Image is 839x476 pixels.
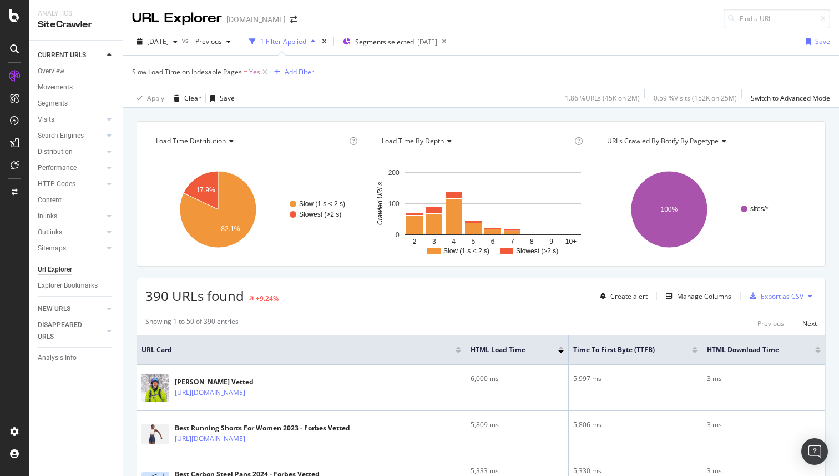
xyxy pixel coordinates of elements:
text: 100% [661,206,678,213]
button: Save [801,33,830,51]
a: NEW URLS [38,303,104,315]
h4: Load Time Distribution [154,132,347,150]
text: 8 [530,238,534,245]
div: NEW URLS [38,303,70,315]
div: Analysis Info [38,352,77,364]
text: Slow (1 s < 2 s) [443,247,489,255]
img: main image [141,374,169,402]
text: 100 [388,200,399,208]
button: [DATE] [132,33,182,51]
text: Slowest (>2 s) [516,247,558,255]
h4: URLs Crawled By Botify By pagetype [605,132,807,150]
a: Visits [38,114,104,126]
button: Previous [757,317,784,330]
button: Save [206,89,235,107]
span: HTML Load Time [471,345,542,355]
div: times [320,36,329,47]
a: Url Explorer [38,264,115,275]
a: Content [38,194,115,206]
div: Distribution [38,146,73,158]
span: URLs Crawled By Botify By pagetype [607,136,719,146]
div: 0.59 % Visits ( 152K on 25M ) [654,93,737,103]
button: Segments selected[DATE] [338,33,437,51]
div: 3 ms [707,374,821,384]
text: 2 [412,238,416,245]
button: Manage Columns [661,289,731,303]
text: 5 [471,238,475,245]
text: Slowest (>2 s) [299,211,341,218]
div: 3 ms [707,466,821,476]
div: Previous [757,319,784,328]
div: Create alert [610,292,648,301]
text: 17.9% [196,186,215,194]
div: Search Engines [38,130,84,142]
div: 5,330 ms [573,466,698,476]
span: Load Time by Depth [382,136,444,146]
div: Manage Columns [677,292,731,301]
span: Slow Load Time on Indexable Pages [132,67,242,77]
text: 0 [396,231,400,239]
button: Previous [191,33,235,51]
text: sites/* [750,205,769,213]
div: SiteCrawler [38,18,114,31]
button: Switch to Advanced Mode [746,89,830,107]
a: Sitemaps [38,243,104,254]
button: Add Filter [270,66,314,79]
button: Next [802,317,817,330]
span: 390 URLs found [145,287,244,305]
div: 5,997 ms [573,374,698,384]
text: 6 [491,238,494,245]
div: Analytics [38,9,114,18]
a: [URL][DOMAIN_NAME] [175,387,245,398]
div: Overview [38,66,64,77]
button: 1 Filter Applied [245,33,320,51]
div: Save [220,93,235,103]
div: Movements [38,82,73,93]
span: = [244,67,247,77]
div: Switch to Advanced Mode [751,93,830,103]
div: Save [815,37,830,46]
text: 82.1% [221,225,240,233]
span: Segments selected [355,37,414,47]
div: Url Explorer [38,264,72,275]
div: 6,000 ms [471,374,564,384]
button: Clear [169,89,201,107]
span: Time To First Byte (TTFB) [573,345,676,355]
div: Export as CSV [761,292,803,301]
a: Analysis Info [38,352,115,364]
div: Next [802,319,817,328]
div: Inlinks [38,211,57,222]
div: Performance [38,162,77,174]
a: Distribution [38,146,104,158]
text: 10+ [565,238,576,245]
div: [DATE] [417,37,437,47]
a: Overview [38,66,115,77]
h4: Load Time Performance by Depth [380,132,573,150]
div: 5,809 ms [471,420,564,430]
div: CURRENT URLS [38,49,86,61]
div: Segments [38,98,68,109]
div: A chart. [145,161,366,258]
div: A chart. [371,161,592,258]
div: DISAPPEARED URLS [38,319,94,343]
text: 3 [432,238,436,245]
text: 4 [452,238,456,245]
text: Crawled URLs [376,182,383,225]
span: vs [182,36,191,45]
svg: A chart. [597,161,817,258]
span: URL Card [141,345,453,355]
button: Apply [132,89,164,107]
a: Inlinks [38,211,104,222]
span: 2025 Sep. 13th [147,37,169,46]
img: main image [141,424,169,445]
a: Segments [38,98,115,109]
button: Create alert [595,287,648,305]
span: HTML Download Time [707,345,798,355]
a: Performance [38,162,104,174]
a: Explorer Bookmarks [38,280,115,292]
button: Export as CSV [745,287,803,305]
div: Visits [38,114,54,126]
div: 5,806 ms [573,420,698,430]
div: [DOMAIN_NAME] [226,14,286,25]
div: Sitemaps [38,243,66,254]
